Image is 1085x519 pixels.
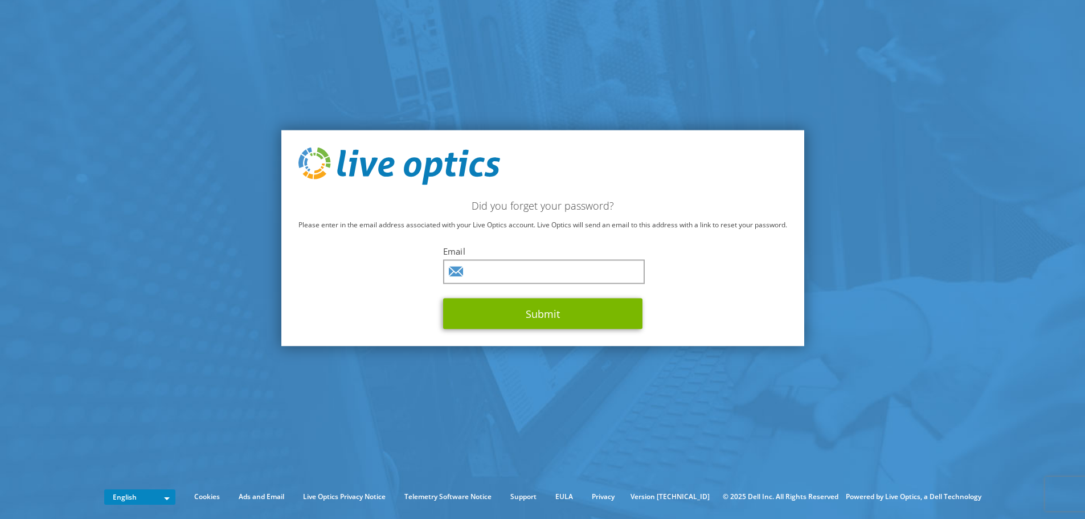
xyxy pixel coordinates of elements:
[186,491,228,503] a: Cookies
[294,491,394,503] a: Live Optics Privacy Notice
[583,491,623,503] a: Privacy
[717,491,844,503] li: © 2025 Dell Inc. All Rights Reserved
[298,148,500,185] img: live_optics_svg.svg
[230,491,293,503] a: Ads and Email
[625,491,715,503] li: Version [TECHNICAL_ID]
[443,298,642,329] button: Submit
[443,245,642,256] label: Email
[846,491,981,503] li: Powered by Live Optics, a Dell Technology
[396,491,500,503] a: Telemetry Software Notice
[298,218,787,231] p: Please enter in the email address associated with your Live Optics account. Live Optics will send...
[502,491,545,503] a: Support
[547,491,582,503] a: EULA
[298,199,787,211] h2: Did you forget your password?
